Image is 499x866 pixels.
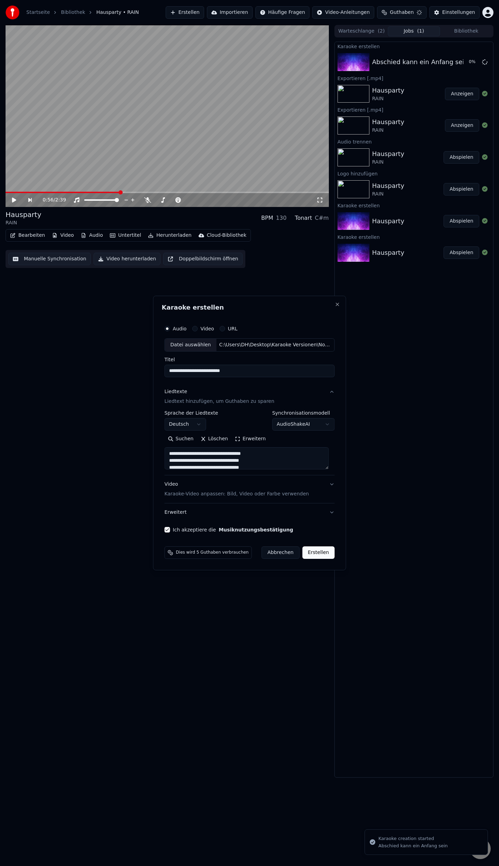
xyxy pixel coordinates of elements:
[219,527,293,532] button: Ich akzeptiere die
[165,410,218,415] label: Sprache der Liedtexte
[165,491,309,497] p: Karaoke-Video anpassen: Bild, Video oder Farbe verwenden
[173,326,187,331] label: Audio
[231,433,269,444] button: Erweitern
[216,341,334,348] div: C:\Users\DH\Desktop\Karaoke Versionen\Noch zu bearbeiten!\Abschied kann ein Anfang sein\Abschied ...
[197,433,231,444] button: Löschen
[165,503,335,521] button: Erweitert
[173,527,293,532] label: Ich akzeptiere die
[302,546,334,559] button: Erstellen
[176,550,249,555] span: Dies wird 5 Guthaben verbrauchen
[272,410,334,415] label: Synchronisationsmodell
[165,481,309,497] div: Video
[165,339,217,351] div: Datei auswählen
[162,304,338,311] h2: Karaoke erstellen
[200,326,214,331] label: Video
[165,410,335,475] div: LiedtexteLiedtext hinzufügen, um Guthaben zu sparen
[165,388,187,395] div: Liedtexte
[165,383,335,410] button: LiedtexteLiedtext hinzufügen, um Guthaben zu sparen
[165,398,274,405] p: Liedtext hinzufügen, um Guthaben zu sparen
[262,546,299,559] button: Abbrechen
[165,433,197,444] button: Suchen
[228,326,238,331] label: URL
[165,475,335,503] button: VideoKaraoke-Video anpassen: Bild, Video oder Farbe verwenden
[165,357,335,362] label: Titel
